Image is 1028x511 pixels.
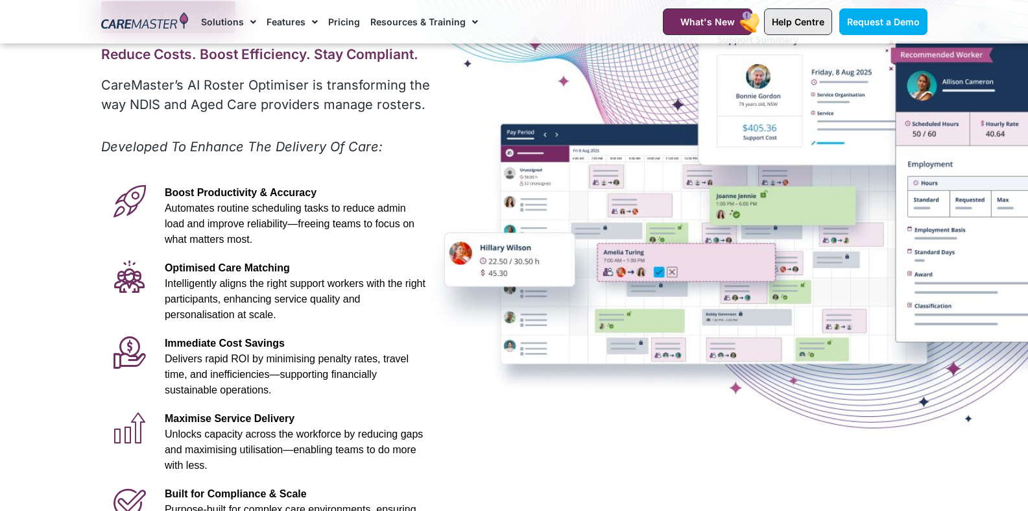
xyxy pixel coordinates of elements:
[101,139,383,155] em: Developed To Enhance The Delivery Of Care:
[165,353,409,395] span: Delivers rapid ROI by minimising penalty rates, travel time, and inefficiencies—supporting financ...
[764,8,832,35] a: Help Centre
[165,278,425,320] span: Intelligently aligns the right support workers with the right participants, enhancing service qua...
[663,8,752,35] a: What's New
[101,46,433,62] h2: Reduce Costs. Boost Efficiency. Stay Compliant.
[165,338,285,349] span: Immediate Cost Savings
[680,16,735,27] span: What's New
[165,203,414,245] span: Automates routine scheduling tasks to reduce admin load and improve reliability—freeing teams to ...
[101,75,433,114] p: CareMaster’s AI Roster Optimiser is transforming the way NDIS and Aged Care providers manage rost...
[847,16,920,27] span: Request a Demo
[101,12,189,32] img: CareMaster Logo
[165,413,294,424] span: Maximise Service Delivery
[839,8,927,35] a: Request a Demo
[772,16,824,27] span: Help Centre
[165,187,317,198] span: Boost Productivity & Accuracy
[165,488,307,499] span: Built for Compliance & Scale
[165,429,423,471] span: Unlocks capacity across the workforce by reducing gaps and maximising utilisation—enabling teams ...
[165,262,290,273] span: Optimised Care Matching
